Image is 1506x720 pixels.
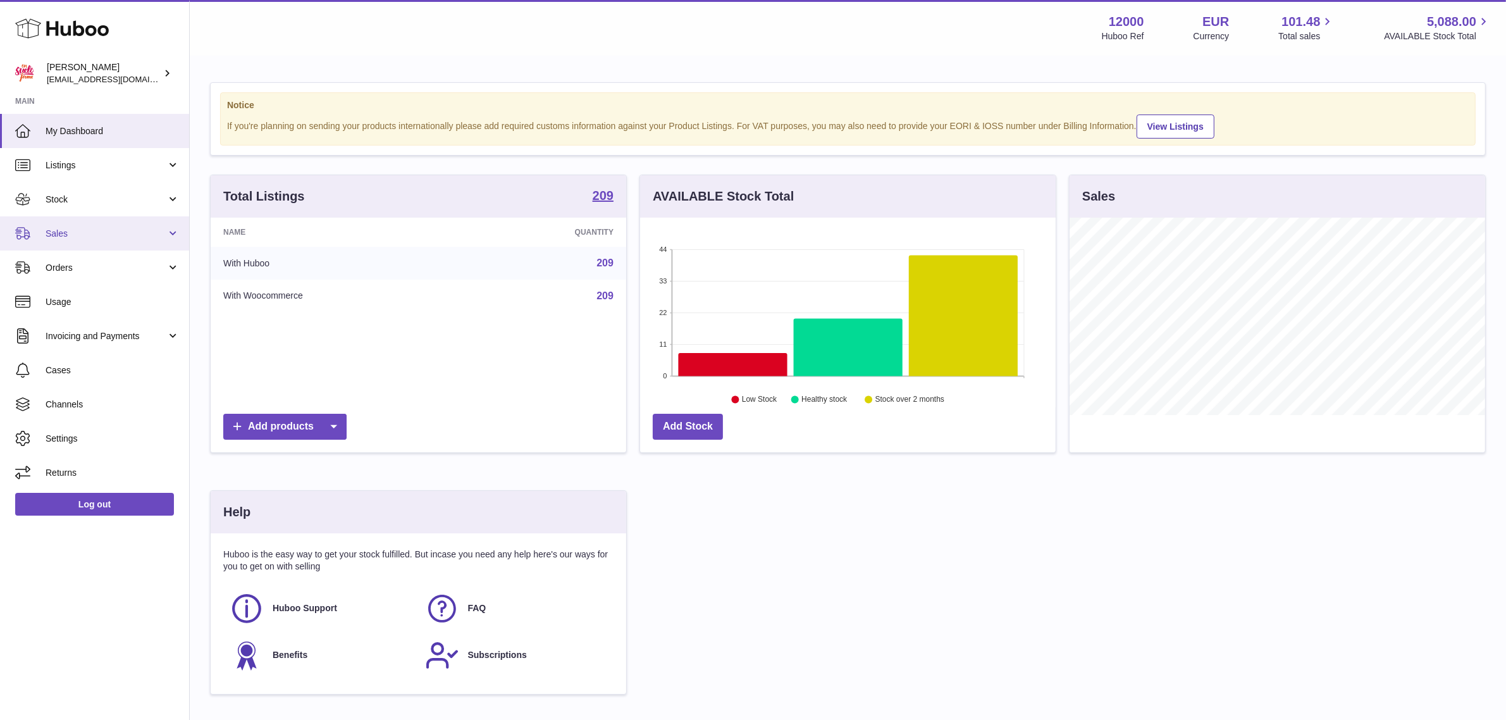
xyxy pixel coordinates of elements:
[653,188,794,205] h3: AVAILABLE Stock Total
[47,74,186,84] span: [EMAIL_ADDRESS][DOMAIN_NAME]
[227,113,1469,139] div: If you're planning on sending your products internationally please add required customs informati...
[425,638,608,673] a: Subscriptions
[659,340,667,348] text: 11
[223,188,305,205] h3: Total Listings
[273,602,337,614] span: Huboo Support
[223,414,347,440] a: Add products
[469,218,626,247] th: Quantity
[46,364,180,376] span: Cases
[1137,115,1214,139] a: View Listings
[1194,30,1230,42] div: Currency
[659,309,667,316] text: 22
[46,296,180,308] span: Usage
[47,61,161,85] div: [PERSON_NAME]
[468,602,486,614] span: FAQ
[46,125,180,137] span: My Dashboard
[593,189,614,204] a: 209
[273,649,307,661] span: Benefits
[801,395,848,404] text: Healthy stock
[659,245,667,253] text: 44
[596,290,614,301] a: 209
[1278,13,1335,42] a: 101.48 Total sales
[15,64,34,83] img: internalAdmin-12000@internal.huboo.com
[1102,30,1144,42] div: Huboo Ref
[653,414,723,440] a: Add Stock
[46,399,180,411] span: Channels
[1384,13,1491,42] a: 5,088.00 AVAILABLE Stock Total
[742,395,777,404] text: Low Stock
[875,395,944,404] text: Stock over 2 months
[46,433,180,445] span: Settings
[1427,13,1476,30] span: 5,088.00
[663,372,667,380] text: 0
[230,638,412,673] a: Benefits
[1082,188,1115,205] h3: Sales
[1281,13,1320,30] span: 101.48
[659,277,667,285] text: 33
[15,493,174,516] a: Log out
[468,649,527,661] span: Subscriptions
[227,99,1469,111] strong: Notice
[46,228,166,240] span: Sales
[425,592,608,626] a: FAQ
[211,247,469,280] td: With Huboo
[230,592,412,626] a: Huboo Support
[211,280,469,313] td: With Woocommerce
[223,549,614,573] p: Huboo is the easy way to get your stock fulfilled. But incase you need any help here's our ways f...
[46,159,166,171] span: Listings
[46,262,166,274] span: Orders
[593,189,614,202] strong: 209
[596,258,614,268] a: 209
[223,504,250,521] h3: Help
[1384,30,1491,42] span: AVAILABLE Stock Total
[211,218,469,247] th: Name
[46,194,166,206] span: Stock
[1202,13,1229,30] strong: EUR
[46,467,180,479] span: Returns
[46,330,166,342] span: Invoicing and Payments
[1109,13,1144,30] strong: 12000
[1278,30,1335,42] span: Total sales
